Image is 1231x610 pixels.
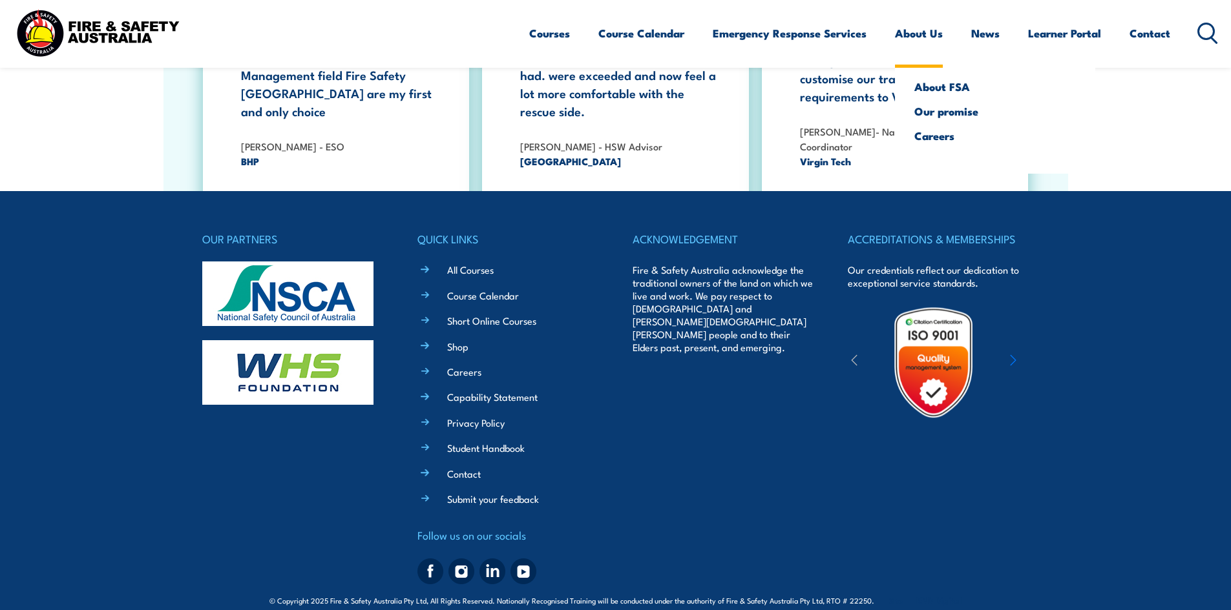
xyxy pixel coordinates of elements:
a: Contact [447,467,481,480]
h4: Follow us on our socials [417,526,598,544]
img: whs-logo-footer [202,340,374,405]
img: nsca-logo-footer [202,261,374,326]
a: Submit your feedback [447,492,539,505]
a: Shop [447,340,468,353]
a: Our promise [914,105,1076,117]
a: Capability Statement [447,390,538,403]
p: Fire & Safety Australia acknowledge the traditional owners of the land on which we live and work.... [633,263,814,354]
span: © Copyright 2025 Fire & Safety Australia Pty Ltd, All Rights Reserved. Nationally Recognised Trai... [269,594,962,606]
strong: [PERSON_NAME] - HSW Advisor [520,139,662,153]
span: Virgin Tech [800,154,996,168]
a: About FSA [914,81,1076,92]
h4: OUR PARTNERS [202,230,383,248]
a: News [971,16,1000,50]
span: Site: [889,595,962,605]
a: Careers [447,365,481,378]
a: All Courses [447,263,494,276]
span: [GEOGRAPHIC_DATA] [520,154,717,168]
a: Contact [1130,16,1170,50]
img: ewpa-logo [991,340,1103,385]
a: Privacy Policy [447,416,505,429]
a: Learner Portal [1028,16,1101,50]
strong: [PERSON_NAME]- National Training Coordinator [800,124,958,153]
p: Our credentials reflect our dedication to exceptional service standards. [848,263,1029,289]
a: KND Digital [916,593,962,606]
strong: [PERSON_NAME] - ESO [241,139,344,153]
a: Course Calendar [598,16,684,50]
a: Careers [914,130,1076,141]
a: Student Handbook [447,441,525,454]
a: About Us [895,16,943,50]
span: BHP [241,154,437,168]
a: Emergency Response Services [713,16,867,50]
img: Untitled design (19) [877,306,990,419]
h4: ACCREDITATIONS & MEMBERSHIPS [848,230,1029,248]
a: Short Online Courses [447,314,536,327]
a: Course Calendar [447,289,519,302]
h4: ACKNOWLEDGEMENT [633,230,814,248]
a: Courses [529,16,570,50]
h4: QUICK LINKS [417,230,598,248]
